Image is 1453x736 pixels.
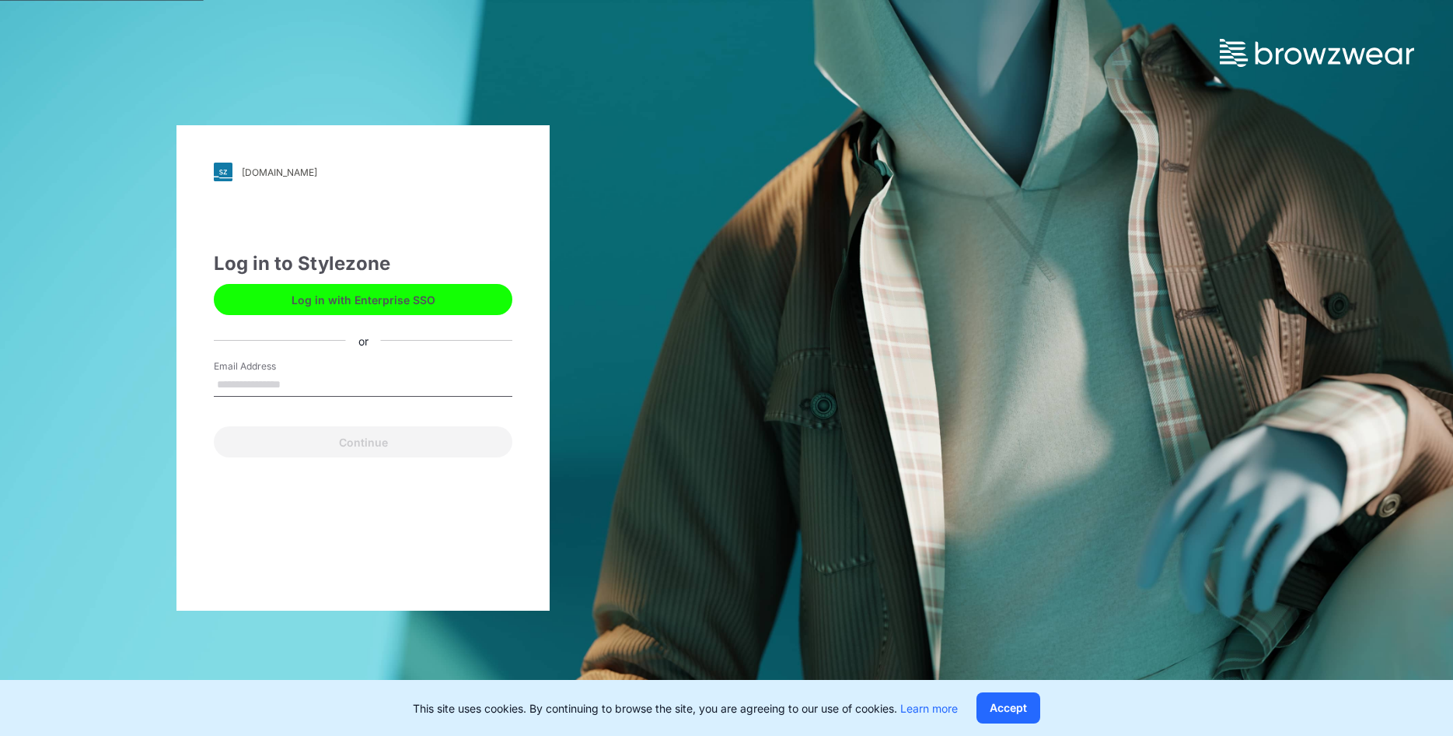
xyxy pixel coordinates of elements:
button: Log in with Enterprise SSO [214,284,512,315]
button: Accept [976,692,1040,724]
a: Learn more [900,702,958,715]
p: This site uses cookies. By continuing to browse the site, you are agreeing to our use of cookies. [413,700,958,717]
label: Email Address [214,359,323,373]
div: or [346,332,381,349]
div: Log in to Stylezone [214,250,512,278]
img: svg+xml;base64,PHN2ZyB3aWR0aD0iMjgiIGhlaWdodD0iMjgiIHZpZXdCb3g9IjAgMCAyOCAyOCIgZmlsbD0ibm9uZSIgeG... [214,163,232,181]
div: [DOMAIN_NAME] [242,166,317,178]
a: [DOMAIN_NAME] [214,163,512,181]
img: browzwear-logo.73288ffb.svg [1220,39,1414,67]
